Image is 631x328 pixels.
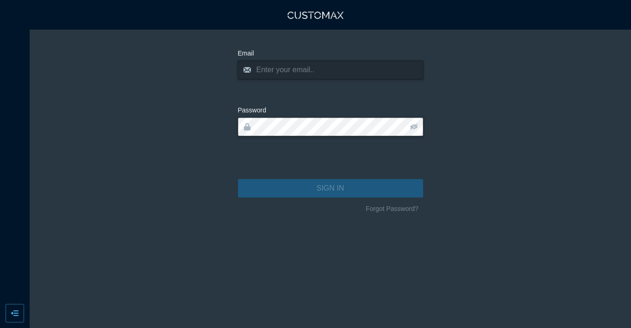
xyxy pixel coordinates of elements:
[238,179,423,198] button: SIGN IN
[238,50,254,57] span: Email
[238,61,423,79] input: Enter your email..
[287,12,344,19] img: Customax Logo
[238,106,266,114] span: Password
[366,204,419,214] span: Forgot Password?
[361,201,423,216] button: Forgot Password?
[317,183,344,194] span: SIGN IN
